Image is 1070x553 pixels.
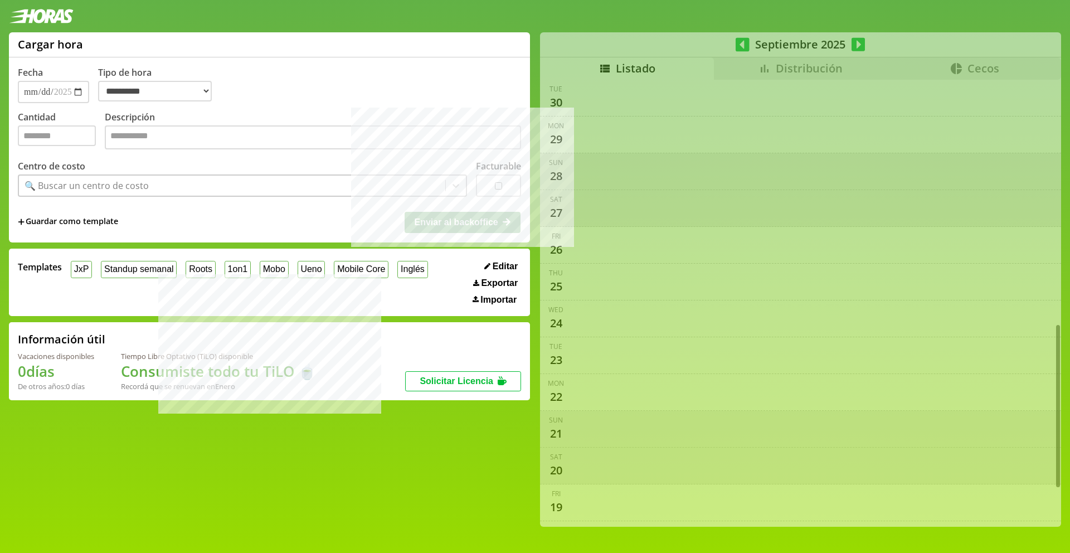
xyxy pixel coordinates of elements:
[480,295,517,305] span: Importar
[71,261,92,278] button: JxP
[225,261,251,278] button: 1on1
[18,37,83,52] h1: Cargar hora
[18,381,94,391] div: De otros años: 0 días
[405,371,521,391] button: Solicitar Licencia
[18,361,94,381] h1: 0 días
[215,381,235,391] b: Enero
[18,216,25,228] span: +
[18,261,62,273] span: Templates
[260,261,289,278] button: Mobo
[121,381,316,391] div: Recordá que se renuevan en
[9,9,74,23] img: logotipo
[18,111,105,152] label: Cantidad
[470,278,521,289] button: Exportar
[105,125,521,149] textarea: Descripción
[18,66,43,79] label: Fecha
[397,261,427,278] button: Inglés
[481,261,521,272] button: Editar
[481,278,518,288] span: Exportar
[18,160,85,172] label: Centro de costo
[476,160,521,172] label: Facturable
[121,361,316,381] h1: Consumiste todo tu TiLO 🍵
[18,351,94,361] div: Vacaciones disponibles
[101,261,177,278] button: Standup semanal
[25,180,149,192] div: 🔍 Buscar un centro de costo
[420,376,493,386] span: Solicitar Licencia
[98,81,212,101] select: Tipo de hora
[98,66,221,103] label: Tipo de hora
[105,111,521,152] label: Descripción
[121,351,316,361] div: Tiempo Libre Optativo (TiLO) disponible
[186,261,215,278] button: Roots
[493,261,518,271] span: Editar
[18,216,118,228] span: +Guardar como template
[18,332,105,347] h2: Información útil
[298,261,325,278] button: Ueno
[334,261,388,278] button: Mobile Core
[18,125,96,146] input: Cantidad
